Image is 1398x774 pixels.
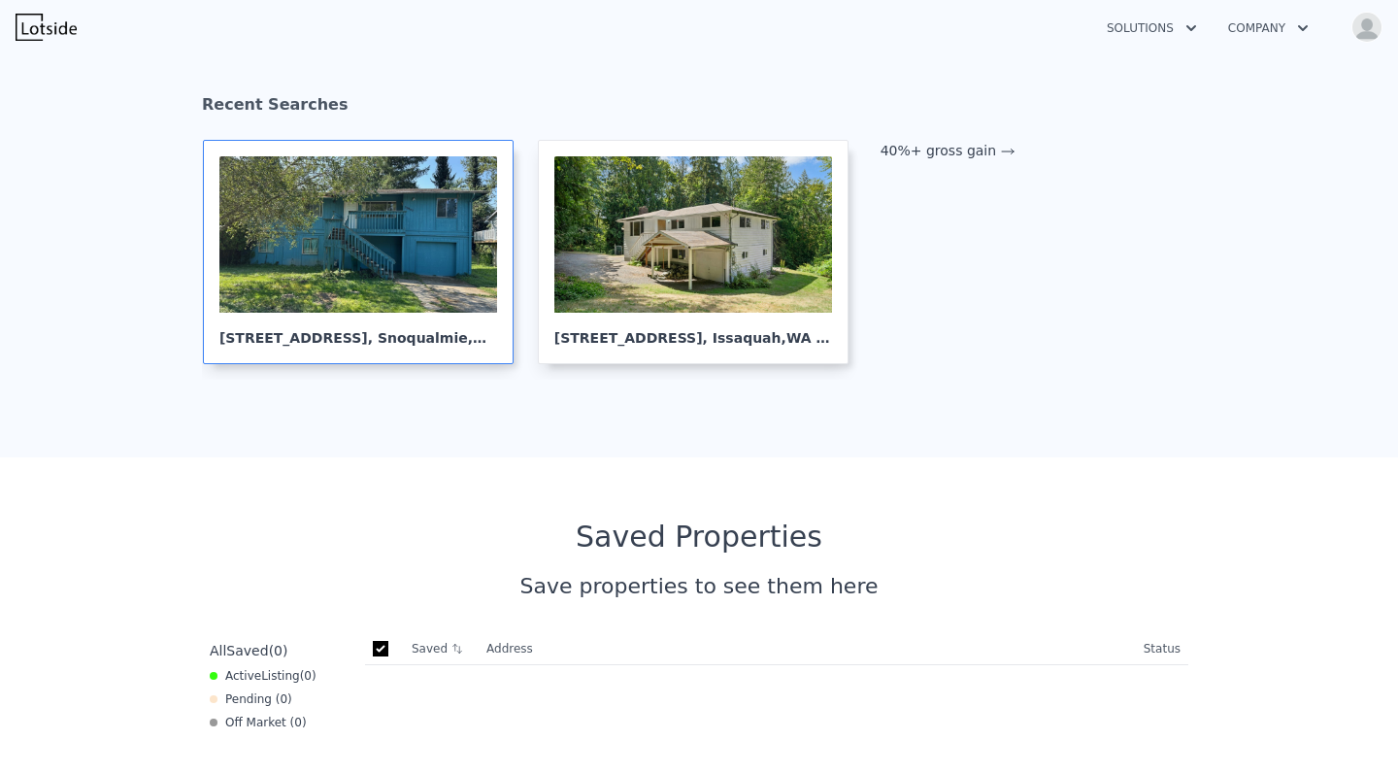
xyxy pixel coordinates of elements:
[219,313,497,348] div: [STREET_ADDRESS] , Snoqualmie
[210,641,287,660] div: All ( 0 )
[538,140,864,364] a: [STREET_ADDRESS], Issaquah,WA 98027
[1136,633,1188,665] th: Status
[554,313,832,348] div: [STREET_ADDRESS] , Issaquah
[1213,11,1324,46] button: Company
[210,715,307,730] div: Off Market ( 0 )
[479,633,1136,665] th: Address
[202,570,1196,602] div: Save properties to see them here
[226,643,268,658] span: Saved
[1091,11,1213,46] button: Solutions
[225,668,316,684] span: Active ( 0 )
[881,143,1015,158] a: 40%+ gross gain
[202,78,1196,140] div: Recent Searches
[468,330,550,346] span: , WA 98065
[202,520,1196,555] div: Saved Properties
[404,633,479,664] th: Saved
[261,669,300,683] span: Listing
[210,691,292,707] div: Pending ( 0 )
[1351,12,1382,43] img: avatar
[16,14,77,41] img: Lotside
[782,330,864,346] span: , WA 98027
[203,140,529,364] a: [STREET_ADDRESS], Snoqualmie,WA 98065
